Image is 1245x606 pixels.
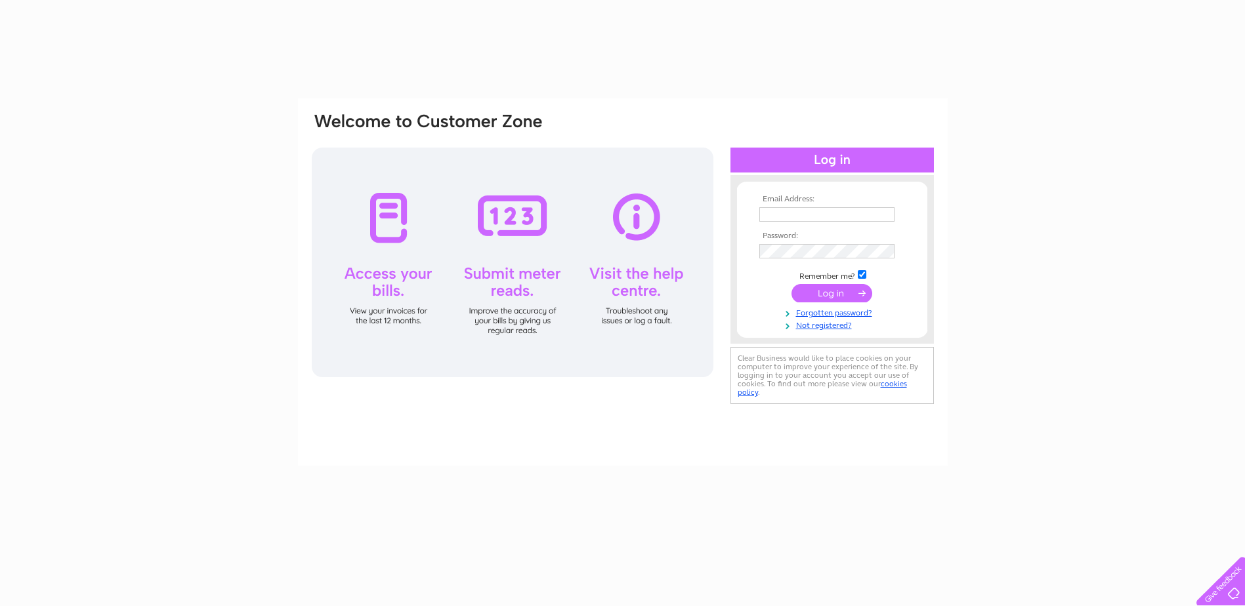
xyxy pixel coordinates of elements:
[756,232,908,241] th: Password:
[759,306,908,318] a: Forgotten password?
[756,268,908,281] td: Remember me?
[730,347,934,404] div: Clear Business would like to place cookies on your computer to improve your experience of the sit...
[791,284,872,302] input: Submit
[738,379,907,397] a: cookies policy
[756,195,908,204] th: Email Address:
[759,318,908,331] a: Not registered?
